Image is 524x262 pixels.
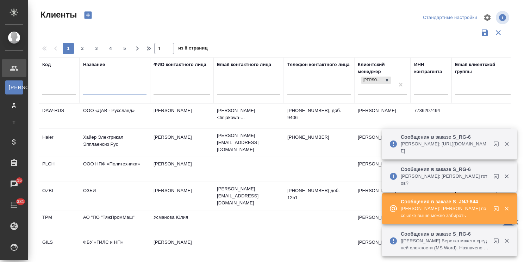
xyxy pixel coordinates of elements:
[354,235,411,260] td: [PERSON_NAME]
[2,196,26,214] a: 381
[401,198,489,205] p: Сообщения в заказе S_JNJ-844
[150,235,213,260] td: [PERSON_NAME]
[499,141,514,147] button: Закрыть
[499,173,514,179] button: Закрыть
[287,107,351,121] p: [PHONE_NUMBER], доб. 9406
[39,184,80,208] td: OZBI
[414,61,448,75] div: ИНН контрагента
[39,9,77,20] span: Клиенты
[499,205,514,212] button: Закрыть
[401,166,489,173] p: Сообщения в заказе S_RG-6
[39,130,80,155] td: Haier
[478,26,492,39] button: Сохранить фильтры
[287,187,351,201] p: [PHONE_NUMBER] доб. 1251
[83,61,105,68] div: Название
[361,77,383,84] div: [PERSON_NAME]
[77,43,88,54] button: 2
[150,130,213,155] td: [PERSON_NAME]
[178,44,208,54] span: из 8 страниц
[5,98,23,112] a: Д
[154,61,206,68] div: ФИО контактного лица
[80,104,150,128] td: ООО «ДАВ - Руссланд»
[354,157,411,182] td: [PERSON_NAME]
[489,137,506,154] button: Открыть в новой вкладке
[489,202,506,218] button: Открыть в новой вкладке
[150,104,213,128] td: [PERSON_NAME]
[80,235,150,260] td: ФБУ «ГИЛС и НП»
[354,130,411,155] td: [PERSON_NAME]
[217,132,280,153] p: [PERSON_NAME][EMAIL_ADDRESS][DOMAIN_NAME]
[5,80,23,94] a: [PERSON_NAME]
[80,130,150,155] td: Хайер Электрикал Эпплаенсиз Рус
[42,61,51,68] div: Код
[39,104,80,128] td: DAW-RUS
[354,184,411,208] td: [PERSON_NAME]
[287,134,351,141] p: [PHONE_NUMBER]
[80,157,150,182] td: ООО НПФ «Политехника»
[9,101,19,109] span: Д
[9,84,19,91] span: [PERSON_NAME]
[80,210,150,235] td: АО "ПО "ТяжПромМаш"
[489,234,506,251] button: Открыть в новой вкладке
[455,61,511,75] div: Email клиентской группы
[401,237,489,251] p: [[PERSON_NAME] Верстка макета средней сложности (MS Word). Назначено подразделение "DTPlight"
[401,140,489,155] p: [PERSON_NAME]: [URL][DOMAIN_NAME]
[421,12,479,23] div: split button
[119,43,130,54] button: 5
[39,235,80,260] td: GILS
[13,198,29,205] span: 381
[217,185,280,207] p: [PERSON_NAME][EMAIL_ADDRESS][DOMAIN_NAME]
[150,184,213,208] td: [PERSON_NAME]
[77,45,88,52] span: 2
[13,177,26,184] span: 15
[150,157,213,182] td: [PERSON_NAME]
[91,43,102,54] button: 3
[358,61,407,75] div: Клиентский менеджер
[401,230,489,237] p: Сообщения в заказе S_RG-6
[9,119,19,126] span: Т
[2,175,26,193] a: 15
[354,104,411,128] td: [PERSON_NAME]
[411,104,451,128] td: 7736207494
[5,116,23,130] a: Т
[80,9,96,21] button: Создать
[91,45,102,52] span: 3
[401,205,489,219] p: [PERSON_NAME]: [PERSON_NAME] по ссылке выше можно забирать
[401,173,489,187] p: [PERSON_NAME]: [PERSON_NAME] готов?
[287,61,350,68] div: Телефон контактного лица
[401,133,489,140] p: Сообщения в заказе S_RG-6
[217,61,271,68] div: Email контактного лица
[119,45,130,52] span: 5
[150,210,213,235] td: Усманова Юлия
[80,184,150,208] td: ОЗБИ
[496,11,511,24] span: Посмотреть информацию
[105,43,116,54] button: 4
[39,157,80,182] td: PLCH
[217,107,280,121] p: [PERSON_NAME] <tinjakowa-...
[499,238,514,244] button: Закрыть
[492,26,505,39] button: Сбросить фильтры
[39,210,80,235] td: TPM
[489,169,506,186] button: Открыть в новой вкладке
[105,45,116,52] span: 4
[354,210,411,235] td: [PERSON_NAME]
[479,9,496,26] span: Настроить таблицу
